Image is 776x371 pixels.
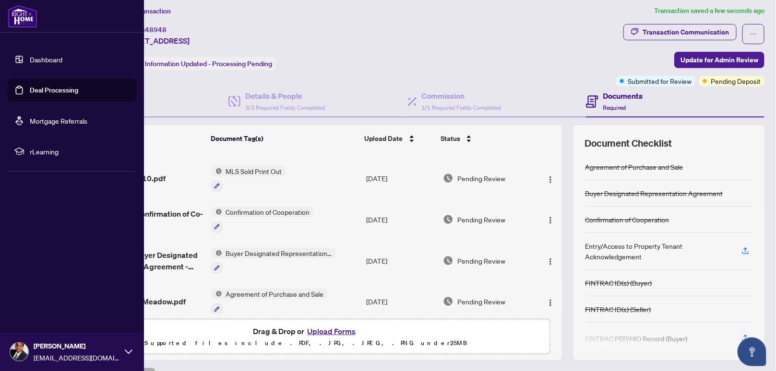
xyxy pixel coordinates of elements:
span: Information Updated - Processing Pending [145,59,272,68]
th: (18) File Name [84,125,207,152]
button: Upload Forms [304,325,358,337]
div: Status: [119,57,276,70]
button: Status IconMLS Sold Print Out [212,166,286,192]
div: FINTRAC ID(s) (Seller) [585,304,651,314]
img: Logo [547,299,554,307]
img: Document Status [443,214,454,225]
span: [EMAIL_ADDRESS][DOMAIN_NAME] [34,352,120,363]
button: Logo [543,294,558,309]
article: Transaction saved a few seconds ago [654,5,764,16]
button: Logo [543,171,558,186]
span: Submitted for Review [628,76,692,86]
span: 48948 [145,25,167,34]
span: Update for Admin Review [680,52,758,68]
a: Dashboard [30,55,62,64]
td: [DATE] [362,199,439,240]
img: Document Status [443,173,454,184]
button: Status IconBuyer Designated Representation Agreement [212,248,336,274]
div: Confirmation of Cooperation [585,214,669,225]
button: Transaction Communication [623,24,737,40]
img: Profile Icon [10,343,28,361]
span: MLS Sold Print Out [222,166,286,176]
div: Agreement of Purchase and Sale [585,162,683,172]
span: 1/1 Required Fields Completed [422,104,501,111]
img: Status Icon [212,207,222,217]
button: Status IconAgreement of Purchase and Sale [212,289,328,314]
span: Pending Review [457,173,505,184]
span: Drag & Drop or [253,325,358,337]
span: Upload Date [365,133,403,144]
span: Pending Review [457,214,505,225]
a: Mortgage Referrals [30,116,87,125]
img: Document Status [443,296,454,307]
h4: Details & People [245,90,325,102]
span: Drag & Drop orUpload FormsSupported files include .PDF, .JPG, .JPEG, .PNG under25MB [62,319,550,355]
th: Upload Date [361,125,437,152]
span: ellipsis [750,31,757,37]
button: Logo [543,253,558,268]
img: Logo [547,258,554,266]
th: Status [437,125,532,152]
span: Agreement of Purchase and Sale [222,289,328,299]
span: Pending Review [457,296,505,307]
span: Document Checklist [585,137,672,150]
img: Logo [547,176,554,184]
img: Logo [547,217,554,224]
span: 3/3 Required Fields Completed [245,104,325,111]
img: Status Icon [212,166,222,176]
button: Status IconConfirmation of Cooperation [212,207,314,232]
span: [PERSON_NAME] [34,341,120,351]
div: Entry/Access to Property Tenant Acknowledgement [585,241,730,262]
button: Logo [543,212,558,227]
span: Ontario 320 - Confirmation of Co-operation and Representation.pdf [87,208,203,231]
img: Status Icon [212,289,222,299]
span: [STREET_ADDRESS] [119,35,190,46]
span: rLearning [30,146,130,157]
button: Update for Admin Review [674,52,764,68]
span: Confirmation of Cooperation [222,207,314,217]
span: Pending Review [457,255,505,266]
h4: Commission [422,90,501,102]
span: Status [441,133,460,144]
td: [DATE] [362,158,439,199]
span: Pending Deposit [711,76,761,86]
span: Buyer Designated Representation Agreement [222,248,336,258]
span: Required [603,104,626,111]
span: Ontario 371 - Buyer Designated Representation Agreement - Authority for Purchase or Lease.pdf [87,249,203,272]
h4: Documents [603,90,643,102]
div: Transaction Communication [643,24,729,40]
th: Document Tag(s) [207,125,361,152]
a: Deal Processing [30,86,78,94]
p: Supported files include .PDF, .JPG, .JPEG, .PNG under 25 MB [68,337,544,349]
span: View Transaction [119,7,171,15]
td: [DATE] [362,281,439,322]
img: Status Icon [212,248,222,258]
td: [DATE] [362,240,439,281]
button: Open asap [738,337,766,366]
div: Buyer Designated Representation Agreement [585,188,723,198]
img: Document Status [443,255,454,266]
div: FINTRAC PEP/HIO Record (Buyer) [585,333,687,344]
img: logo [8,5,37,28]
div: FINTRAC ID(s) (Buyer) [585,278,652,288]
